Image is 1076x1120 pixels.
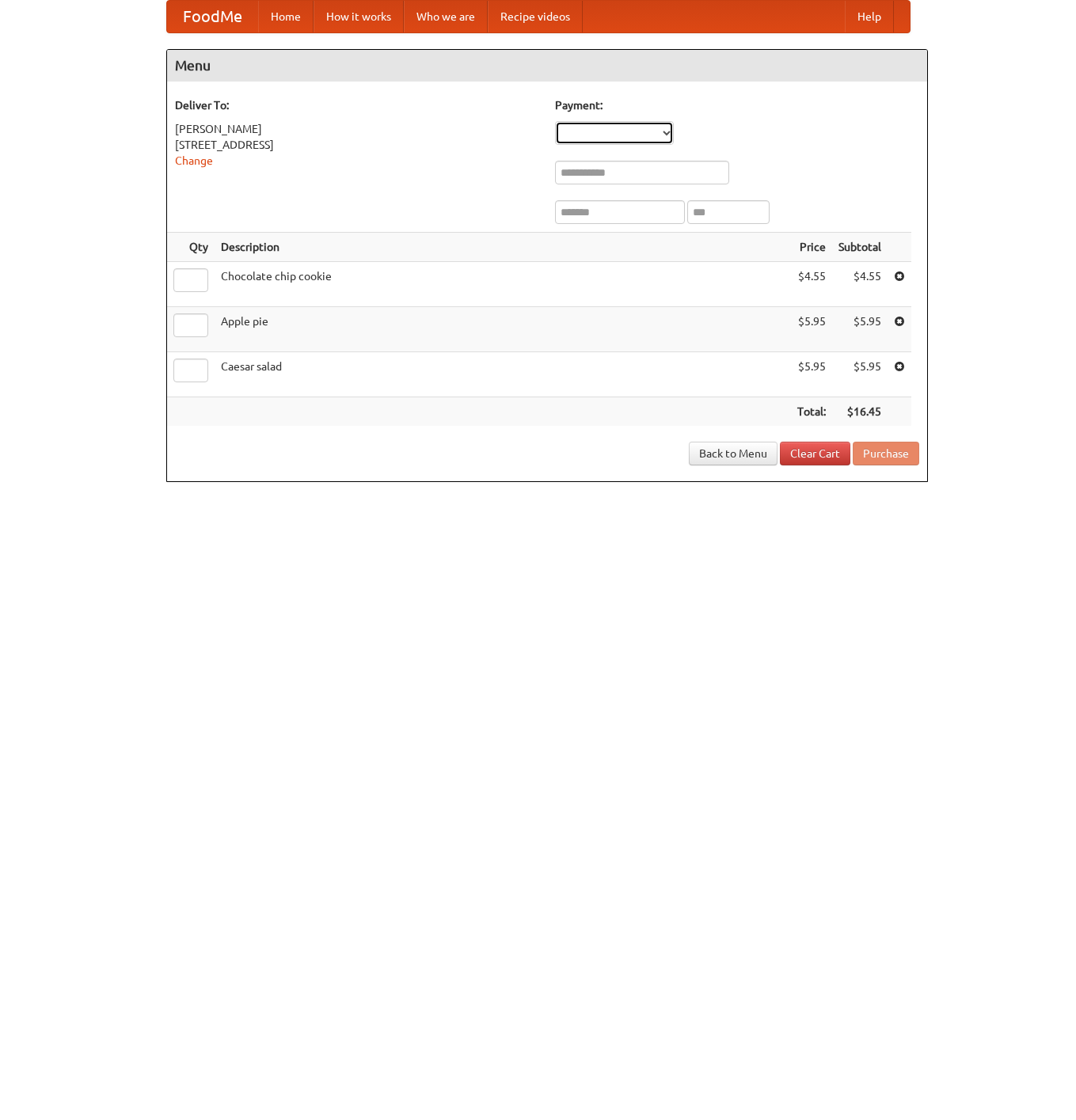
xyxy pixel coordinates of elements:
td: Chocolate chip cookie [215,262,791,307]
th: $16.45 [832,397,888,427]
td: $5.95 [832,307,888,352]
a: Change [175,154,213,167]
a: Back to Menu [689,442,778,465]
h4: Menu [167,50,927,82]
a: Home [258,1,314,32]
button: Purchase [853,442,919,465]
th: Price [791,233,832,262]
td: Caesar salad [215,352,791,397]
td: $5.95 [832,352,888,397]
a: Clear Cart [780,442,850,465]
th: Qty [167,233,215,262]
div: [PERSON_NAME] [175,121,539,137]
td: $4.55 [791,262,832,307]
a: FoodMe [167,1,258,32]
td: $5.95 [791,307,832,352]
th: Description [215,233,791,262]
a: How it works [314,1,404,32]
td: $4.55 [832,262,888,307]
a: Recipe videos [488,1,583,32]
th: Total: [791,397,832,427]
td: Apple pie [215,307,791,352]
a: Who we are [404,1,488,32]
div: [STREET_ADDRESS] [175,137,539,153]
h5: Deliver To: [175,97,539,113]
th: Subtotal [832,233,888,262]
td: $5.95 [791,352,832,397]
h5: Payment: [555,97,919,113]
a: Help [845,1,894,32]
